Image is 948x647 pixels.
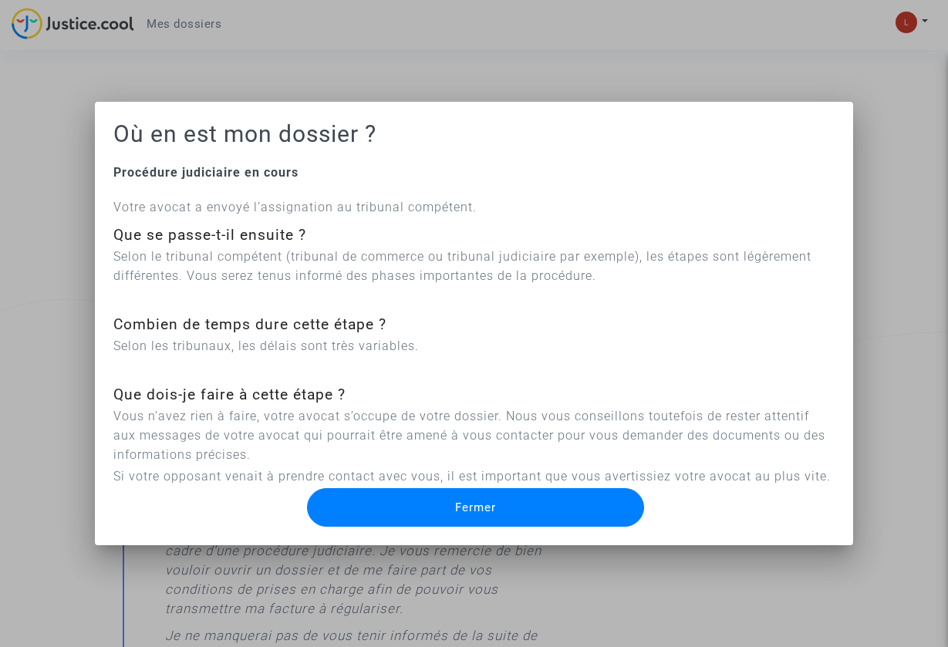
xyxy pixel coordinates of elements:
div: Procédure judiciaire en cours [113,163,835,182]
p: Votre avocat a envoyé l’assignation au tribunal compétent. [113,197,835,217]
p: Vous n’avez rien à faire, votre avocat s’occupe de votre dossier. Nous vous conseillons toutefois... [113,406,835,464]
div: Combien de temps dure cette étape ? [113,314,835,336]
p: Selon le tribunal compétent (tribunal de commerce ou tribunal judiciaire par exemple), les étapes... [113,247,835,285]
button: Fermer [307,488,645,527]
div: Que dois-je faire à cette étape ? [113,384,835,406]
div: Que se passe-t-il ensuite ? [113,224,835,247]
p: Selon les tribunaux, les délais sont très variables. [113,336,835,356]
h1: Où en est mon dossier ? [113,120,835,148]
p: Si votre opposant venait à prendre contact avec vous, il est important que vous avertissiez votre... [113,467,835,486]
span: Fermer [455,500,496,514]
